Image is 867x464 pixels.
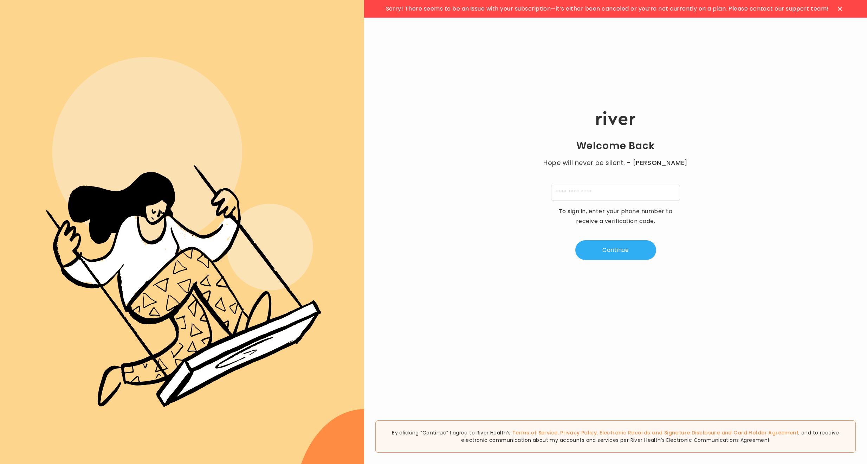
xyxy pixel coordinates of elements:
h1: Welcome Back [576,140,655,152]
a: Card Holder Agreement [733,429,798,436]
span: , , and [512,429,798,436]
a: Electronic Records and Signature Disclosure [600,429,720,436]
div: By clicking “Continue” I agree to River Health’s [375,420,856,453]
button: Continue [575,240,656,260]
p: Hope will never be silent. [537,158,695,168]
span: - [PERSON_NAME] [627,158,688,168]
a: Privacy Policy [560,429,597,436]
span: Sorry! There seems to be an issue with your subscription—it’s either been canceled or you’re not ... [386,4,829,14]
span: , and to receive electronic communication about my accounts and services per River Health’s Elect... [461,429,839,444]
p: To sign in, enter your phone number to receive a verification code. [554,206,677,226]
a: Terms of Service [512,429,558,436]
